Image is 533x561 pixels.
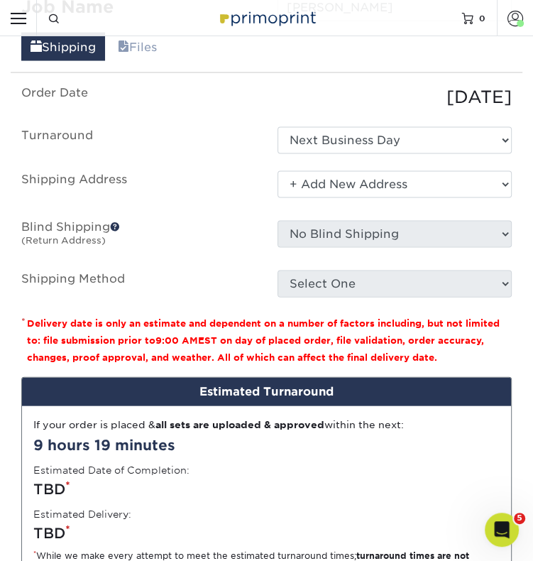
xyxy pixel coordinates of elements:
label: Estimated Date of Completion: [33,463,189,477]
strong: all sets are uploaded & approved [155,419,324,430]
div: [DATE] [267,85,523,110]
a: Shipping [21,33,105,61]
span: 0 [479,13,485,23]
div: If your order is placed & within the next: [33,418,500,432]
label: Turnaround [11,127,267,154]
div: Estimated Turnaround [22,378,511,406]
iframe: Intercom live chat [485,513,519,547]
div: TBD [33,479,500,500]
div: 9 hours 19 minutes [33,435,500,456]
div: TBD [33,523,500,544]
img: Primoprint [215,6,318,28]
span: 9:00 AM [155,335,198,346]
span: files [118,40,129,54]
label: Shipping Address [11,171,267,204]
label: Blind Shipping [11,221,267,254]
a: Files [109,33,166,61]
label: Order Date [11,85,267,110]
span: shipping [31,40,42,54]
label: Estimated Delivery: [33,507,131,521]
small: Delivery date is only an estimate and dependent on a number of factors including, but not limited... [27,318,500,363]
small: (Return Address) [21,235,106,246]
label: Shipping Method [11,271,267,298]
span: 5 [514,513,525,524]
